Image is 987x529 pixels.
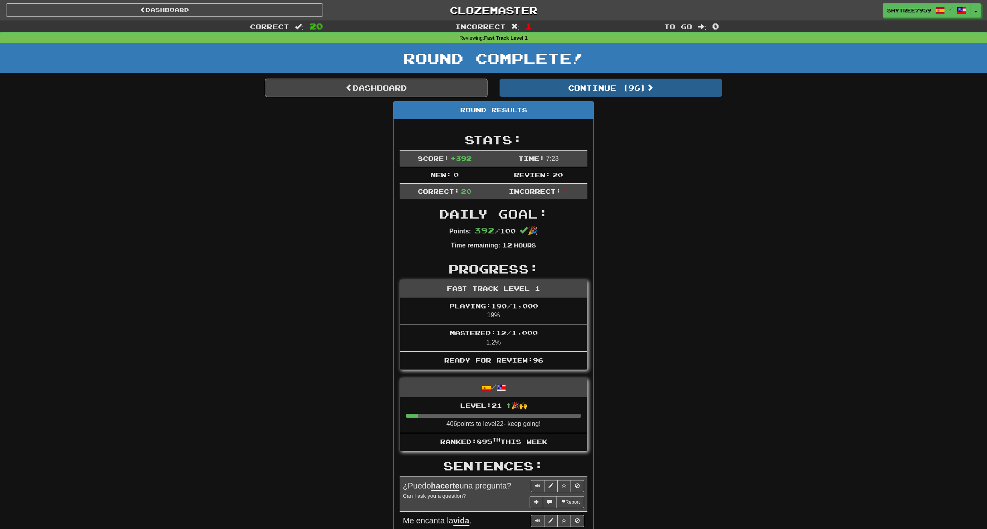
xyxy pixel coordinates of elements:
[400,262,587,276] h2: Progress:
[546,155,558,162] span: 7 : 23
[449,302,538,310] span: Playing: 190 / 1,000
[250,22,289,30] span: Correct
[460,401,527,409] span: Level: 21
[403,516,471,526] span: Me encanta la .
[440,438,547,445] span: Ranked: 895 this week
[3,50,984,66] h1: Round Complete!
[544,515,558,527] button: Edit sentence
[531,515,544,527] button: Play sentence audio
[571,515,584,527] button: Toggle ignore
[518,154,544,162] span: Time:
[295,23,304,30] span: :
[431,481,459,491] u: hacerte
[6,3,323,17] a: Dashboard
[525,21,532,31] span: 1
[450,329,538,336] span: Mastered: 12 / 1,000
[403,493,466,499] small: Can I ask you a question?
[451,242,500,249] strong: Time remaining:
[530,496,543,508] button: Add sentence to collection
[664,22,692,30] span: To go
[949,6,953,12] span: /
[400,133,587,146] h2: Stats:
[265,79,487,97] a: Dashboard
[418,154,449,162] span: Score:
[474,227,516,235] span: / 100
[418,187,459,195] span: Correct:
[712,21,719,31] span: 0
[394,101,593,119] div: Round Results
[883,3,971,18] a: ShyTree7959 /
[544,480,558,492] button: Edit sentence
[451,154,471,162] span: + 392
[400,378,587,397] div: /
[400,298,587,325] li: 19%
[556,496,584,508] button: Report
[400,324,587,352] li: 1.2%
[531,515,584,527] div: Sentence controls
[563,187,568,195] span: 1
[431,171,451,178] span: New:
[557,515,571,527] button: Toggle favorite
[403,481,511,491] span: ¿Puedo una pregunta?
[520,226,538,235] span: 🎉
[502,241,512,249] span: 12
[453,516,469,526] u: vida
[444,356,543,364] span: Ready for Review: 96
[309,21,323,31] span: 20
[455,22,506,30] span: Incorrect
[530,496,584,508] div: More sentence controls
[400,397,587,433] li: 406 points to level 22 - keep going!
[474,225,495,235] span: 392
[453,171,459,178] span: 0
[400,459,587,472] h2: Sentences:
[698,23,707,30] span: :
[531,480,584,492] div: Sentence controls
[461,187,471,195] span: 20
[514,242,536,249] small: Hours
[887,7,931,14] span: ShyTree7959
[552,171,563,178] span: 20
[514,171,550,178] span: Review:
[484,35,528,41] strong: Fast Track Level 1
[492,437,500,442] sup: th
[400,280,587,298] div: Fast Track Level 1
[557,480,571,492] button: Toggle favorite
[509,187,561,195] span: Incorrect:
[502,401,527,409] span: ⬆🎉🙌
[335,3,652,17] a: Clozemaster
[400,207,587,221] h2: Daily Goal:
[531,480,544,492] button: Play sentence audio
[500,79,722,97] button: Continue (96)
[571,480,584,492] button: Toggle ignore
[511,23,520,30] span: :
[449,228,471,235] strong: Points:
